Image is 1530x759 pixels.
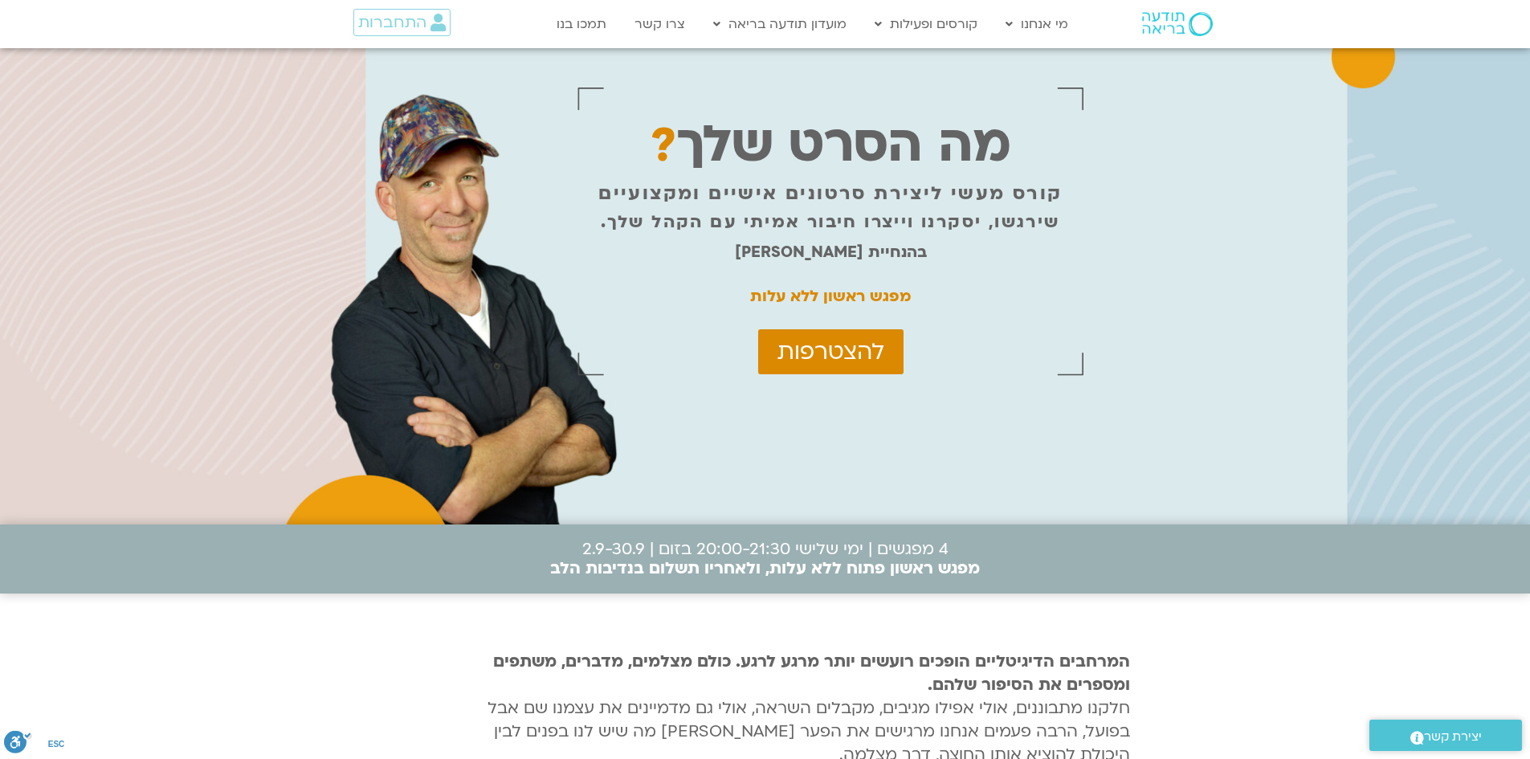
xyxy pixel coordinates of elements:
strong: מפגש ראשון ללא עלות [750,286,911,307]
img: תודעה בריאה [1142,12,1213,36]
p: מה הסרט שלך [651,135,1011,156]
a: צרו קשר [626,9,693,39]
strong: בהנחיית [PERSON_NAME] [735,242,927,263]
span: להצטרפות [777,339,884,365]
a: התחברות [353,9,451,36]
p: קורס מעשי ליצירת סרטונים אישיים ומקצועיים [598,183,1062,204]
span: יצירת קשר [1424,726,1482,748]
a: מועדון תודעה בריאה [705,9,855,39]
a: קורסים ופעילות [867,9,985,39]
span: ? [651,114,676,178]
a: תמכו בנו [549,9,614,39]
span: התחברות [358,14,426,31]
p: 4 מפגשים | ימי שלישי 20:00-21:30 בזום | 2.9-30.9 [550,540,980,578]
strong: המרחבים הדיגיטליים הופכים רועשים יותר מרגע לרגע. כולם מצלמים, מדברים, משתפים ומספרים את הסיפור שלהם. [493,651,1130,696]
b: מפגש ראשון פתוח ללא עלות, ולאחריו תשלום בנדיבות הלב [550,557,980,579]
a: מי אנחנו [998,9,1076,39]
a: להצטרפות [758,329,904,374]
a: יצירת קשר [1369,720,1522,751]
p: שירגשו, יסקרנו וייצרו חיבור אמיתי עם הקהל שלך. [601,212,1059,233]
